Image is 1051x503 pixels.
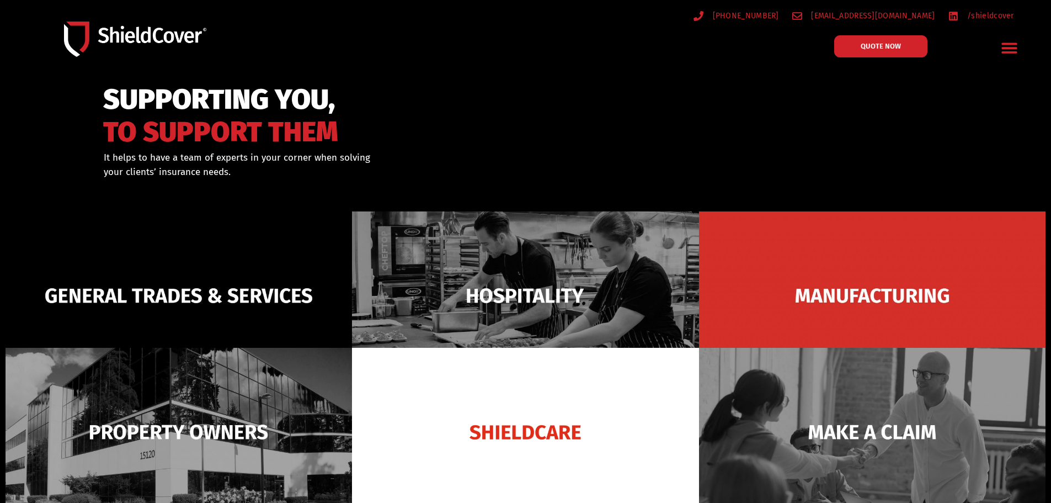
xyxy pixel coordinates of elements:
span: /shieldcover [964,9,1014,23]
span: [PHONE_NUMBER] [710,9,779,23]
span: SUPPORTING YOU, [103,88,338,111]
div: It helps to have a team of experts in your corner when solving [104,151,582,179]
span: QUOTE NOW [861,43,901,50]
p: your clients’ insurance needs. [104,165,582,179]
img: Shield-Cover-Underwriting-Australia-logo-full [64,22,206,56]
div: Menu Toggle [997,35,1023,61]
span: [EMAIL_ADDRESS][DOMAIN_NAME] [808,9,935,23]
a: /shieldcover [948,9,1014,23]
a: [PHONE_NUMBER] [693,9,779,23]
a: [EMAIL_ADDRESS][DOMAIN_NAME] [792,9,935,23]
a: QUOTE NOW [834,35,927,57]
